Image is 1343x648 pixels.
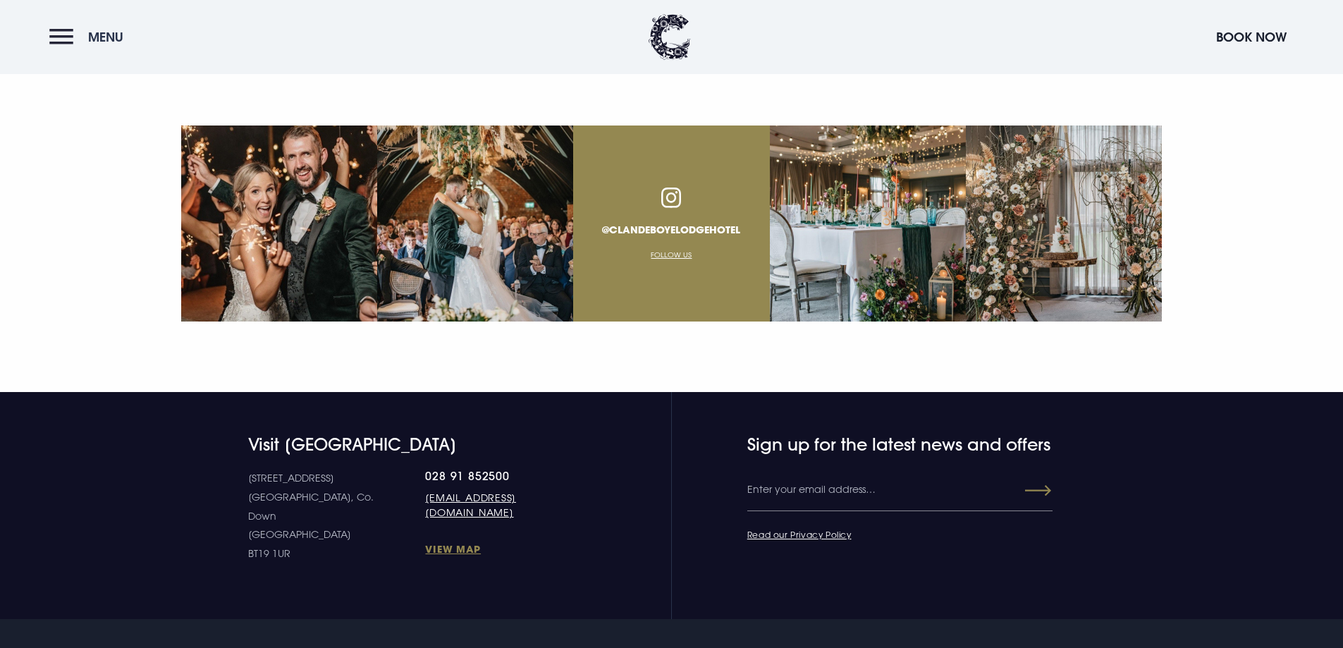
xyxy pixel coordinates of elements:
a: @clandeboyelodgehotel [602,223,740,236]
span: Menu [88,29,123,45]
p: [STREET_ADDRESS] [GEOGRAPHIC_DATA], Co. Down [GEOGRAPHIC_DATA] BT19 1UR [248,469,426,563]
a: [EMAIL_ADDRESS][DOMAIN_NAME] [425,490,579,520]
input: Enter your email address… [747,469,1053,511]
h4: Visit [GEOGRAPHIC_DATA] [248,434,580,455]
img: Clandeboye Lodge [649,14,691,60]
h4: Sign up for the latest news and offers [747,434,998,455]
button: Book Now [1209,22,1294,52]
a: Read our Privacy Policy [747,529,852,540]
a: Follow Us [651,250,692,259]
button: Submit [1000,478,1051,503]
a: View Map [425,542,579,556]
button: Menu [49,22,130,52]
a: 028 91 852500 [425,469,579,483]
